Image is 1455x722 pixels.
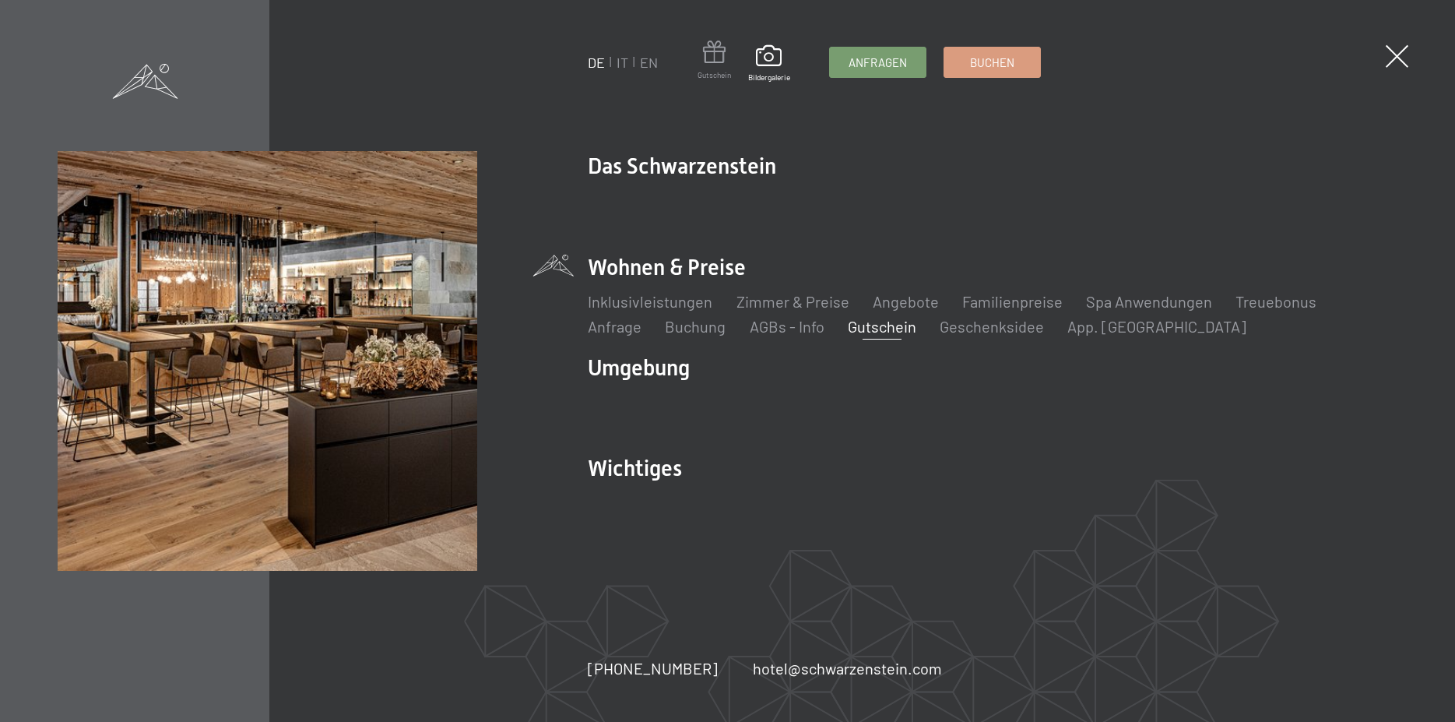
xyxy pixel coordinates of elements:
a: Buchung [666,317,726,336]
span: Buchen [970,55,1014,71]
a: Gutschein [848,317,916,336]
a: Gutschein [698,41,731,80]
span: [PHONE_NUMBER] [589,659,719,678]
a: App. [GEOGRAPHIC_DATA] [1067,317,1246,336]
a: Angebote [873,292,939,311]
a: Familienpreise [962,292,1063,311]
a: EN [641,54,659,71]
a: hotel@schwarzenstein.com [753,657,942,679]
a: [PHONE_NUMBER] [589,657,719,679]
a: DE [589,54,606,71]
a: Buchen [944,48,1040,77]
a: Zimmer & Preise [736,292,849,311]
a: Geschenksidee [940,317,1044,336]
a: Spa Anwendungen [1086,292,1212,311]
a: Anfrage [589,317,642,336]
span: Gutschein [698,69,731,80]
span: Anfragen [849,55,907,71]
a: Inklusivleistungen [589,292,713,311]
a: Bildergalerie [748,45,790,83]
a: AGBs - Info [750,317,824,336]
a: Anfragen [830,48,926,77]
a: Treuebonus [1235,292,1316,311]
span: Bildergalerie [748,72,790,83]
a: IT [617,54,629,71]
